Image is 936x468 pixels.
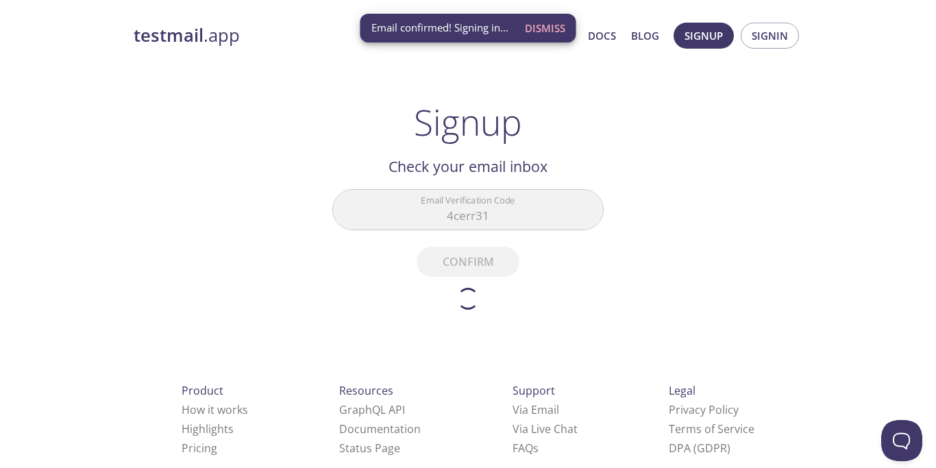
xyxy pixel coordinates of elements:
button: Dismiss [519,15,571,41]
a: Via Live Chat [513,421,578,436]
button: Signin [741,23,799,49]
a: Blog [631,27,659,45]
a: Pricing [182,441,217,456]
a: GraphQL API [339,402,405,417]
iframe: Help Scout Beacon - Open [881,420,922,461]
a: testmail.app [134,24,456,47]
strong: testmail [134,23,204,47]
span: s [533,441,539,456]
span: Resources [339,383,393,398]
a: How it works [182,402,248,417]
a: Documentation [339,421,421,436]
span: Legal [669,383,695,398]
span: Signup [685,27,723,45]
span: Product [182,383,223,398]
a: Terms of Service [669,421,754,436]
h2: Check your email inbox [332,155,604,178]
span: Support [513,383,555,398]
span: Email confirmed! Signing in... [371,21,508,35]
a: FAQ [513,441,539,456]
a: DPA (GDPR) [669,441,730,456]
button: Signup [674,23,734,49]
a: Highlights [182,421,234,436]
a: Docs [588,27,616,45]
a: Privacy Policy [669,402,739,417]
a: Via Email [513,402,559,417]
a: Status Page [339,441,400,456]
h1: Signup [414,101,522,143]
span: Signin [752,27,788,45]
span: Dismiss [525,19,565,37]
